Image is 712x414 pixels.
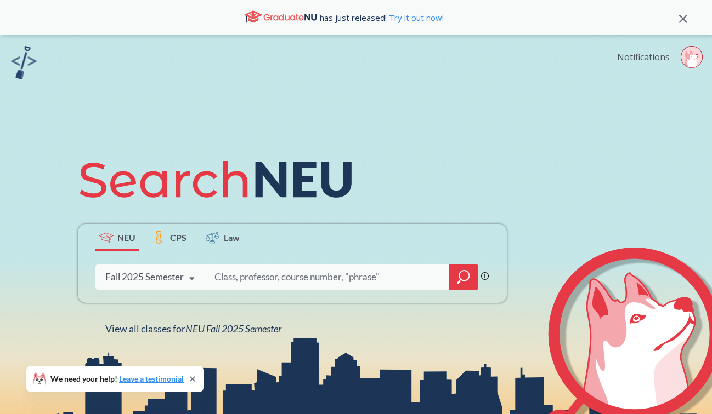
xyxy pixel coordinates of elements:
[117,231,135,244] span: NEU
[224,231,240,244] span: Law
[185,323,281,335] span: NEU Fall 2025 Semester
[449,264,478,290] div: magnifying glass
[50,375,184,383] span: We need your help!
[11,46,37,79] img: sandbox logo
[387,12,444,23] a: Try it out now!
[320,12,444,24] span: has just released!
[105,323,281,335] span: View all classes for
[457,269,470,285] svg: magnifying glass
[119,374,184,383] a: Leave a testimonial
[170,231,187,244] span: CPS
[213,266,442,289] input: Class, professor, course number, "phrase"
[617,51,670,63] a: Notifications
[11,46,37,83] a: sandbox logo
[105,271,184,283] div: Fall 2025 Semester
